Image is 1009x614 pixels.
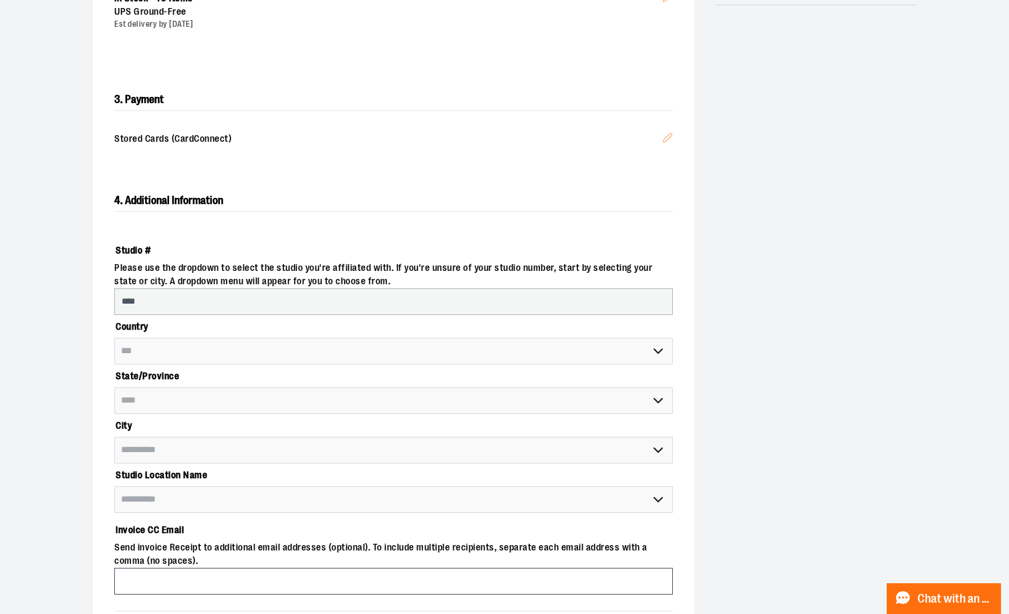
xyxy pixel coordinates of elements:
div: UPS Ground - [114,5,662,19]
label: Studio # [114,239,673,262]
h2: 4. Additional Information [114,190,673,212]
h2: 3. Payment [114,89,673,111]
div: Est delivery by [DATE] [114,19,662,30]
label: City [114,414,673,437]
span: Free [168,6,186,17]
span: Please use the dropdown to select the studio you're affiliated with. If you're unsure of your stu... [114,262,673,288]
span: Send invoice Receipt to additional email addresses (optional). To include multiple recipients, se... [114,541,673,568]
label: Country [114,315,673,338]
button: Chat with an Expert [887,583,1002,614]
span: Stored Cards (CardConnect) [114,132,662,147]
label: Studio Location Name [114,464,673,486]
label: Invoice CC Email [114,518,673,541]
span: Chat with an Expert [917,593,993,605]
label: State/Province [114,365,673,387]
